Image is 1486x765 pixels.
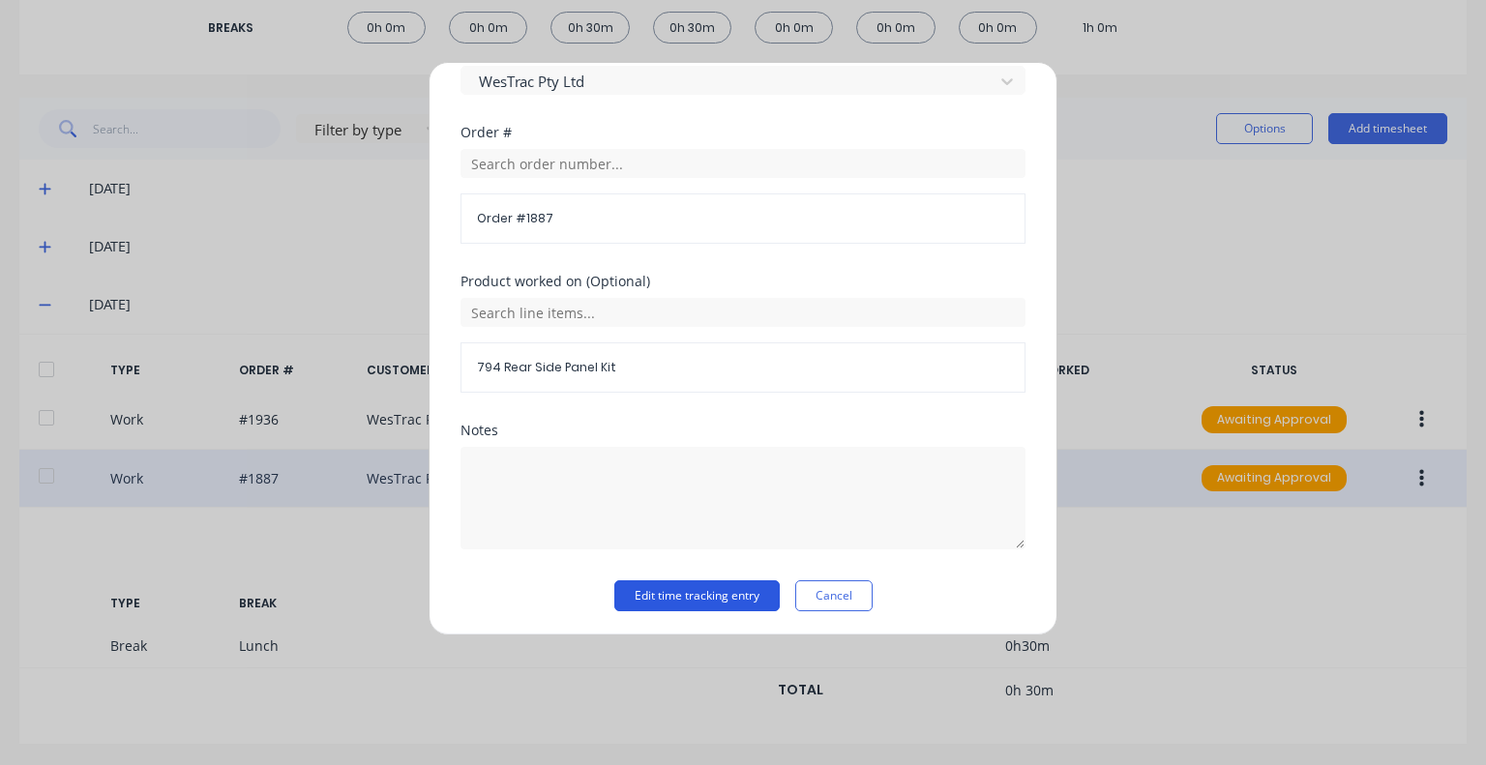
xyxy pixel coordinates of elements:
button: Cancel [795,580,873,611]
div: Order # [461,126,1025,139]
div: Notes [461,424,1025,437]
input: Search line items... [461,298,1025,327]
button: Edit time tracking entry [614,580,780,611]
div: Product worked on (Optional) [461,275,1025,288]
span: Order # 1887 [477,210,1009,227]
input: Search order number... [461,149,1025,178]
span: 794 Rear Side Panel Kit [477,359,1009,376]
